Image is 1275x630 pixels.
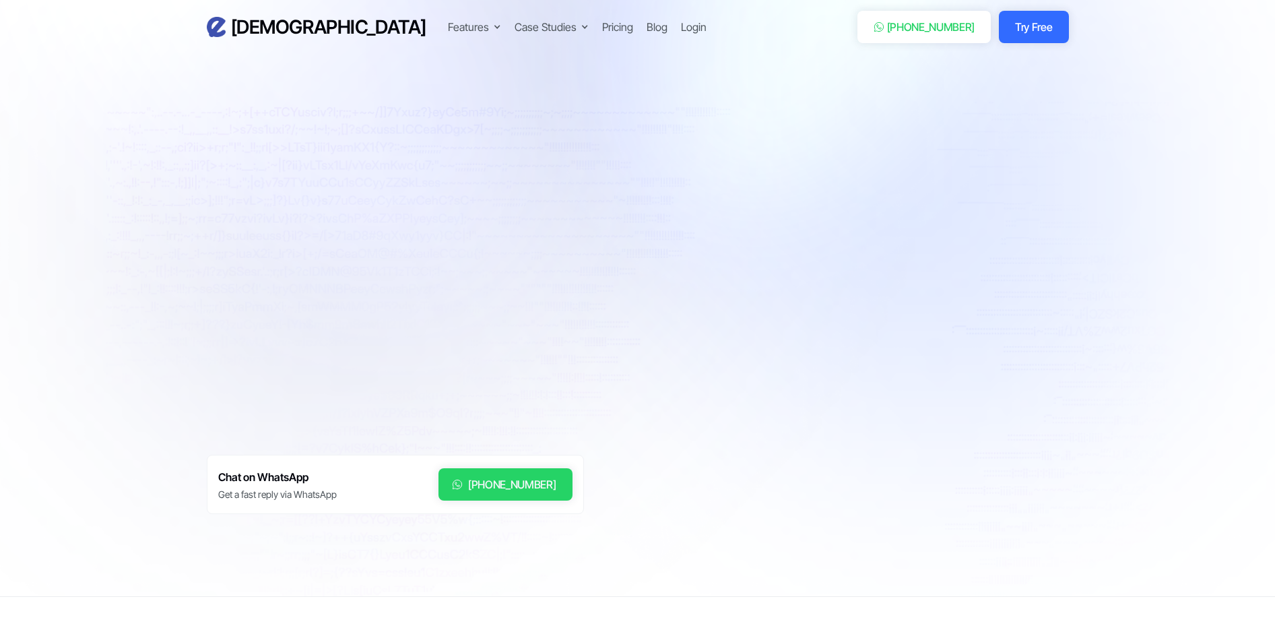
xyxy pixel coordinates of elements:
[438,468,573,501] a: [PHONE_NUMBER]
[887,19,975,35] div: [PHONE_NUMBER]
[681,19,707,35] a: Login
[999,11,1068,43] a: Try Free
[218,468,337,486] h6: Chat on WhatsApp
[647,19,667,35] a: Blog
[468,476,556,493] div: [PHONE_NUMBER]
[515,19,577,35] div: Case Studies
[857,11,991,43] a: [PHONE_NUMBER]
[218,488,337,501] div: Get a fast reply via WhatsApp
[515,19,589,35] div: Case Studies
[207,15,426,39] a: home
[448,19,489,35] div: Features
[448,19,501,35] div: Features
[231,15,426,39] h3: [DEMOGRAPHIC_DATA]
[602,19,633,35] a: Pricing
